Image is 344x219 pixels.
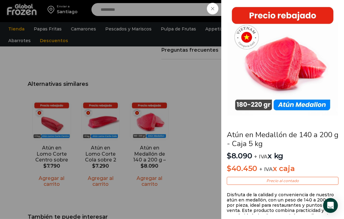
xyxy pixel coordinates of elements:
[227,177,338,185] p: Precio al contado
[227,164,257,173] bdi: 40.450
[227,5,338,124] div: 1 / 3
[227,130,338,149] a: Atún en Medallón de 140 a 200 g - Caja 5 kg
[227,151,252,160] bdi: 8.090
[259,166,273,172] span: + IVA
[227,5,338,115] img: atun medallon
[227,164,231,173] span: $
[323,198,338,213] div: Open Intercom Messenger
[227,152,338,161] p: x kg
[227,151,231,160] span: $
[254,153,268,160] span: + IVA
[227,164,338,173] p: x caja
